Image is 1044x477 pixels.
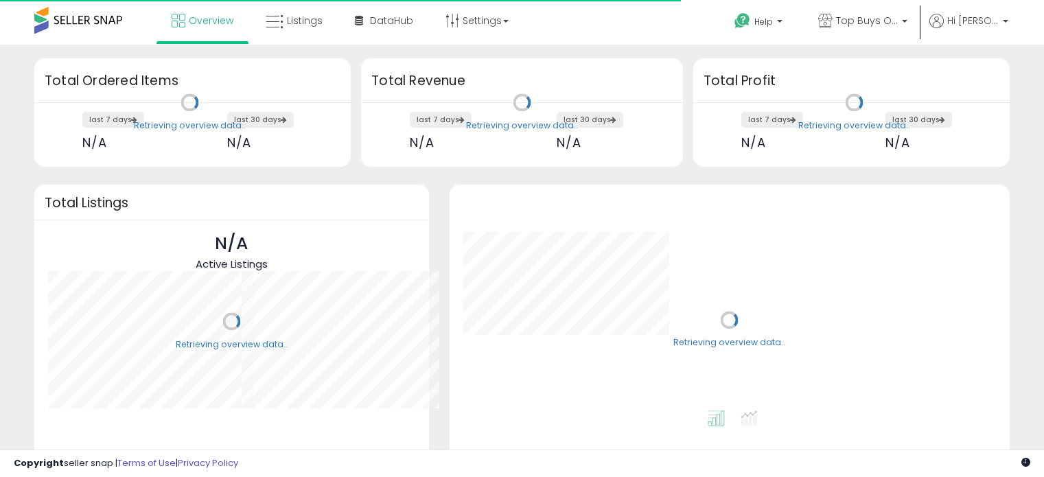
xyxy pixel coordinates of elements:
[754,16,773,27] span: Help
[673,337,785,349] div: Retrieving overview data..
[134,119,246,132] div: Retrieving overview data..
[14,456,64,469] strong: Copyright
[836,14,898,27] span: Top Buys Only!
[723,2,796,45] a: Help
[929,14,1008,45] a: Hi [PERSON_NAME]
[370,14,413,27] span: DataHub
[734,12,751,30] i: Get Help
[189,14,233,27] span: Overview
[287,14,323,27] span: Listings
[798,119,910,132] div: Retrieving overview data..
[176,338,288,351] div: Retrieving overview data..
[947,14,999,27] span: Hi [PERSON_NAME]
[14,457,238,470] div: seller snap | |
[466,119,578,132] div: Retrieving overview data..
